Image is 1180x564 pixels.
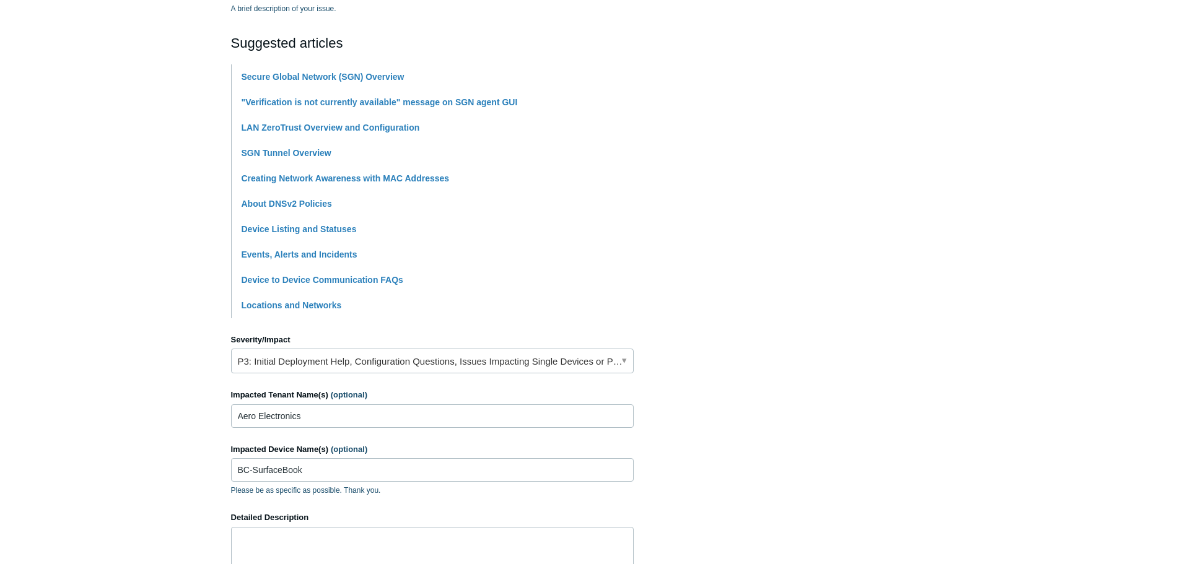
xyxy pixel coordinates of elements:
a: Device to Device Communication FAQs [242,275,403,285]
span: (optional) [331,445,367,454]
a: "Verification is not currently available" message on SGN agent GUI [242,97,518,107]
h2: Suggested articles [231,33,634,53]
a: SGN Tunnel Overview [242,148,331,158]
label: Severity/Impact [231,334,634,346]
p: A brief description of your issue. [231,3,634,14]
a: Creating Network Awareness with MAC Addresses [242,173,450,183]
p: Please be as specific as possible. Thank you. [231,485,634,496]
a: Device Listing and Statuses [242,224,357,234]
label: Impacted Tenant Name(s) [231,389,634,401]
a: LAN ZeroTrust Overview and Configuration [242,123,420,132]
a: About DNSv2 Policies [242,199,332,209]
label: Impacted Device Name(s) [231,443,634,456]
a: Locations and Networks [242,300,342,310]
a: P3: Initial Deployment Help, Configuration Questions, Issues Impacting Single Devices or Past Out... [231,349,634,373]
span: (optional) [331,390,367,399]
label: Detailed Description [231,511,634,524]
a: Secure Global Network (SGN) Overview [242,72,404,82]
a: Events, Alerts and Incidents [242,249,357,259]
